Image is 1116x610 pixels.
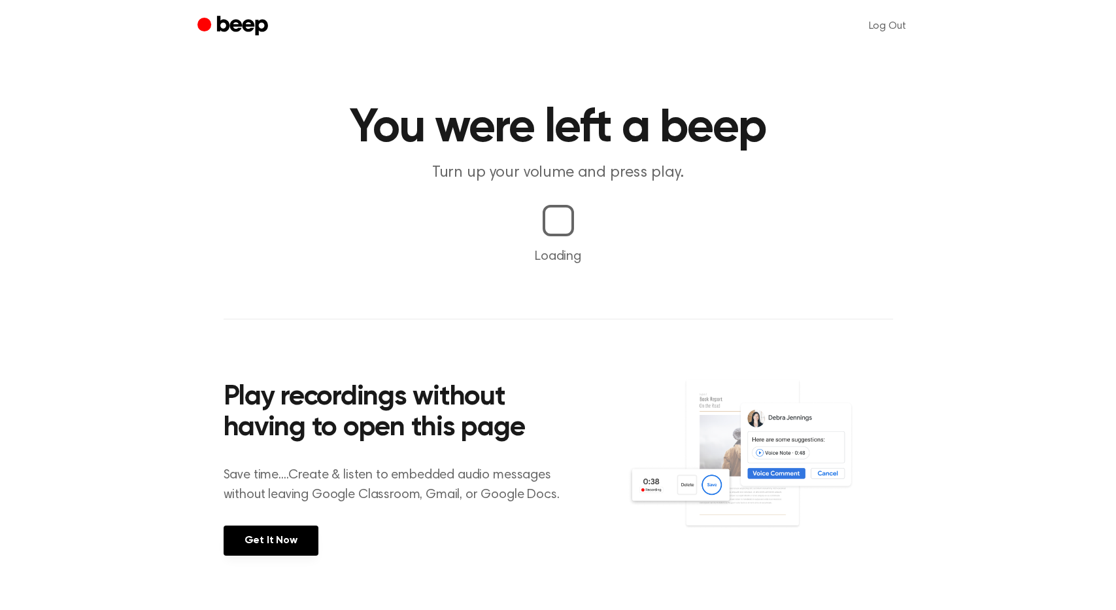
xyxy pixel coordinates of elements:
[307,162,809,184] p: Turn up your volume and press play.
[224,465,576,505] p: Save time....Create & listen to embedded audio messages without leaving Google Classroom, Gmail, ...
[628,378,892,554] img: Voice Comments on Docs and Recording Widget
[224,526,318,556] a: Get It Now
[856,10,919,42] a: Log Out
[224,105,893,152] h1: You were left a beep
[224,382,576,444] h2: Play recordings without having to open this page
[16,247,1100,266] p: Loading
[197,14,271,39] a: Beep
